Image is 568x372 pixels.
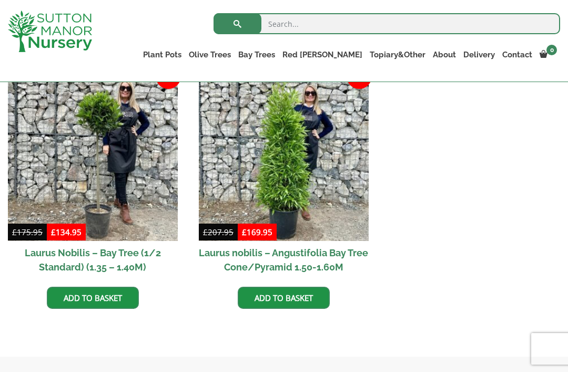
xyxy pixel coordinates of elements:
a: About [429,47,460,62]
img: Laurus Nobilis - Bay Tree (1/2 Standard) (1.35 - 1.40M) [8,71,178,241]
span: £ [51,227,56,237]
bdi: 169.95 [242,227,272,237]
bdi: 175.95 [12,227,43,237]
h2: Laurus Nobilis – Bay Tree (1/2 Standard) (1.35 – 1.40M) [8,241,178,279]
span: £ [12,227,17,237]
a: Add to basket: “Laurus nobilis - Angustifolia Bay Tree Cone/Pyramid 1.50-1.60M” [238,287,330,309]
img: Laurus nobilis - Angustifolia Bay Tree Cone/Pyramid 1.50-1.60M [199,71,369,241]
bdi: 134.95 [51,227,82,237]
a: Add to basket: “Laurus Nobilis - Bay Tree (1/2 Standard) (1.35 - 1.40M)” [47,287,139,309]
bdi: 207.95 [203,227,234,237]
a: Bay Trees [235,47,279,62]
a: 0 [536,47,560,62]
a: Plant Pots [139,47,185,62]
a: Red [PERSON_NAME] [279,47,366,62]
input: Search... [214,13,560,34]
a: Sale! Laurus nobilis – Angustifolia Bay Tree Cone/Pyramid 1.50-1.60M [199,71,369,279]
a: Topiary&Other [366,47,429,62]
a: Delivery [460,47,499,62]
img: logo [8,11,92,52]
span: 0 [546,45,557,55]
a: Contact [499,47,536,62]
span: £ [203,227,208,237]
a: Olive Trees [185,47,235,62]
span: £ [242,227,247,237]
h2: Laurus nobilis – Angustifolia Bay Tree Cone/Pyramid 1.50-1.60M [199,241,369,279]
a: Sale! Laurus Nobilis – Bay Tree (1/2 Standard) (1.35 – 1.40M) [8,71,178,279]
